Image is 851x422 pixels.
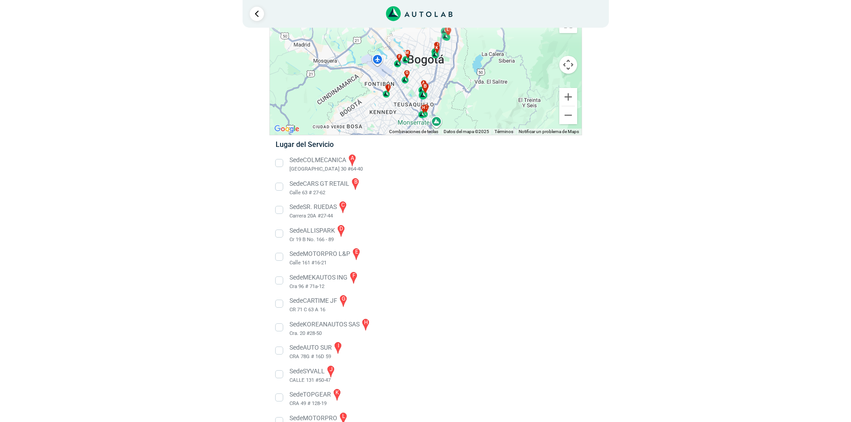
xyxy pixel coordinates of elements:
[559,88,577,106] button: Ampliar
[422,105,425,111] span: h
[250,7,264,21] a: Ir al paso anterior
[444,129,489,134] span: Datos del mapa ©2025
[398,54,401,60] span: f
[388,84,389,91] span: i
[446,27,449,33] span: l
[405,50,409,56] span: m
[424,104,427,111] span: c
[519,129,579,134] a: Notificar un problema de Maps
[389,129,438,135] button: Combinaciones de teclas
[423,83,427,90] span: b
[495,129,513,134] a: Términos (se abre en una nueva pestaña)
[276,140,575,149] h5: Lugar del Servicio
[436,45,438,51] span: k
[386,9,453,17] a: Link al sitio de autolab
[422,80,425,87] span: a
[272,123,302,135] a: Abre esta zona en Google Maps (se abre en una nueva ventana)
[405,70,408,76] span: g
[436,42,438,48] span: j
[272,123,302,135] img: Google
[559,106,577,124] button: Reducir
[559,56,577,74] button: Controles de visualización del mapa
